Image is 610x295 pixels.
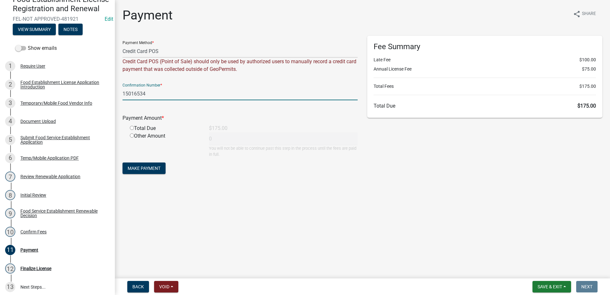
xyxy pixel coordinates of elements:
div: 7 [5,171,15,182]
span: $75.00 [582,66,596,72]
h1: Payment [123,8,173,23]
div: Food Establishment License Application Introduction [20,80,105,89]
span: Next [581,284,592,289]
span: Back [132,284,144,289]
li: Late Fee [374,57,596,63]
div: 3 [5,98,15,108]
div: Document Upload [20,119,56,124]
span: $175.00 [577,103,596,109]
div: 2 [5,79,15,90]
button: Next [576,281,598,292]
div: 9 [5,208,15,218]
div: Finalize License [20,266,51,271]
button: View Summary [13,24,56,35]
div: 5 [5,135,15,145]
span: FEL-NOT APPROVED-481921 [13,16,102,22]
div: 13 [5,282,15,292]
li: Annual License Fee [374,66,596,72]
div: Temp/Mobile Application PDF [20,156,79,160]
div: Total Due [125,125,204,132]
button: Void [154,281,178,292]
div: 8 [5,190,15,200]
div: Temporary/Mobile Food Vendor Info [20,101,92,105]
button: Back [127,281,149,292]
div: Payment Amount [118,114,362,122]
div: 4 [5,116,15,126]
a: Edit [105,16,113,22]
div: Credit Card POS (Point of Sale) should only be used by authorized users to manually record a cred... [123,58,358,73]
button: shareShare [568,8,601,20]
div: 11 [5,245,15,255]
label: Show emails [15,44,57,52]
i: share [573,10,581,18]
span: Void [159,284,169,289]
span: Share [582,10,596,18]
li: Total Fees [374,83,596,90]
span: Save & Exit [538,284,562,289]
div: Payment [20,248,38,252]
h6: Fee Summary [374,42,596,51]
div: Review Renewable Application [20,174,80,179]
span: Make Payment [128,166,160,171]
wm-modal-confirm: Edit Application Number [105,16,113,22]
wm-modal-confirm: Notes [58,27,83,32]
div: 10 [5,227,15,237]
span: $100.00 [579,57,596,63]
div: Food Service Establishment Renewable Decision [20,209,105,218]
div: 12 [5,263,15,274]
div: Other Amount [125,132,204,157]
button: Notes [58,24,83,35]
div: Confirm Fees [20,230,47,234]
button: Make Payment [123,163,166,174]
div: Initial Review [20,193,46,197]
wm-modal-confirm: Summary [13,27,56,32]
span: $175.00 [579,83,596,90]
div: Require User [20,64,45,68]
div: 6 [5,153,15,163]
div: 1 [5,61,15,71]
button: Save & Exit [532,281,571,292]
h6: Total Due [374,103,596,109]
div: Submit Food Service Establishment Application [20,135,105,144]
